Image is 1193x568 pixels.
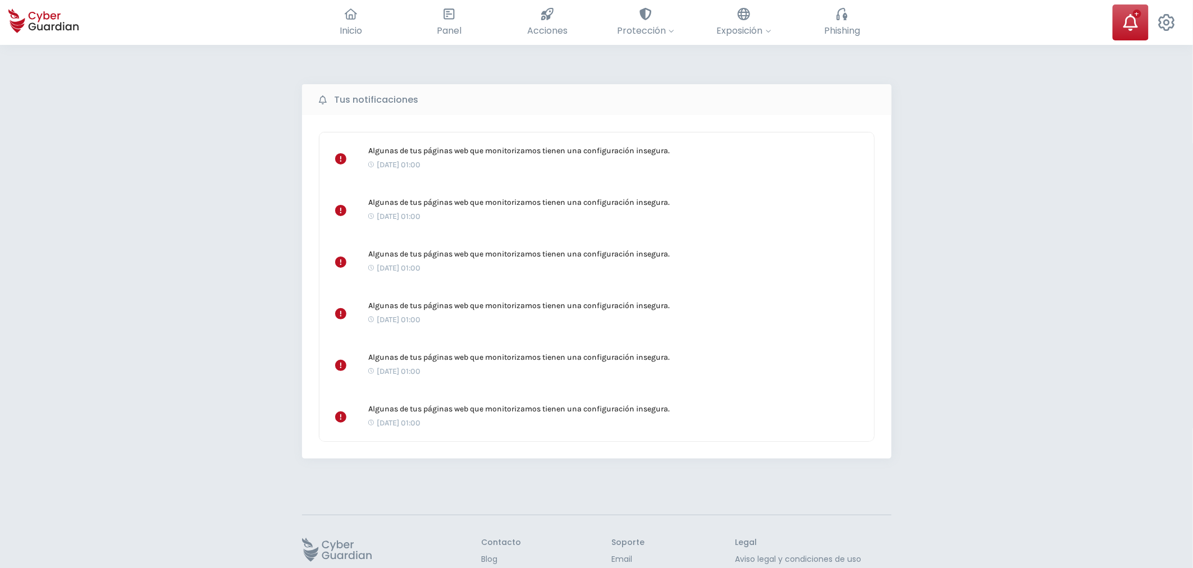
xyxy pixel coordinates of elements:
[400,4,499,40] button: Panel
[1133,10,1141,18] div: +
[717,24,771,38] span: Exposición
[437,24,461,38] span: Panel
[597,4,695,40] button: Protección
[368,404,825,414] p: Algunas de tus páginas web que monitorizamos tienen una configuración insegura.
[368,198,825,208] p: Algunas de tus páginas web que monitorizamos tienen una configuración insegura.
[499,4,597,40] button: Acciones
[482,553,522,565] a: Blog
[617,24,674,38] span: Protección
[302,4,400,40] button: Inicio
[482,538,522,548] h3: Contacto
[368,262,825,274] div: [DATE] 01:00
[735,553,892,565] a: Aviso legal y condiciones de uso
[612,538,645,548] h3: Soporte
[368,249,825,259] p: Algunas de tus páginas web que monitorizamos tienen una configuración insegura.
[335,93,419,107] b: Tus notificaciones
[368,301,825,311] p: Algunas de tus páginas web que monitorizamos tienen una configuración insegura.
[368,210,825,222] div: [DATE] 01:00
[824,24,860,38] span: Phishing
[368,146,825,156] p: Algunas de tus páginas web que monitorizamos tienen una configuración insegura.
[735,538,892,548] h3: Legal
[368,159,825,171] div: [DATE] 01:00
[340,24,362,38] span: Inicio
[368,365,825,377] div: [DATE] 01:00
[527,24,568,38] span: Acciones
[695,4,793,40] button: Exposición
[793,4,892,40] button: Phishing
[368,417,825,429] div: [DATE] 01:00
[368,352,825,363] p: Algunas de tus páginas web que monitorizamos tienen una configuración insegura.
[612,553,645,565] a: Email
[368,314,825,326] div: [DATE] 01:00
